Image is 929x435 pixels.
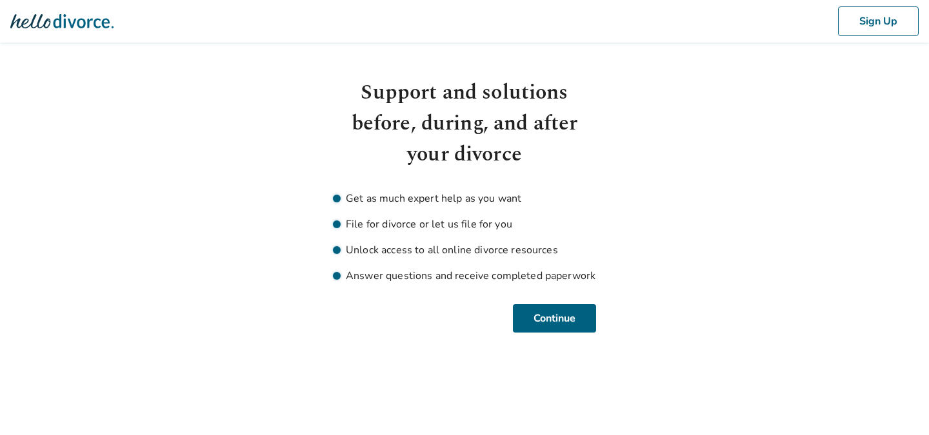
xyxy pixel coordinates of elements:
img: Hello Divorce Logo [10,8,114,34]
h1: Support and solutions before, during, and after your divorce [333,77,596,170]
li: Answer questions and receive completed paperwork [333,268,596,284]
li: Unlock access to all online divorce resources [333,242,596,258]
button: Continue [513,304,596,333]
button: Sign Up [838,6,919,36]
li: Get as much expert help as you want [333,191,596,206]
li: File for divorce or let us file for you [333,217,596,232]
